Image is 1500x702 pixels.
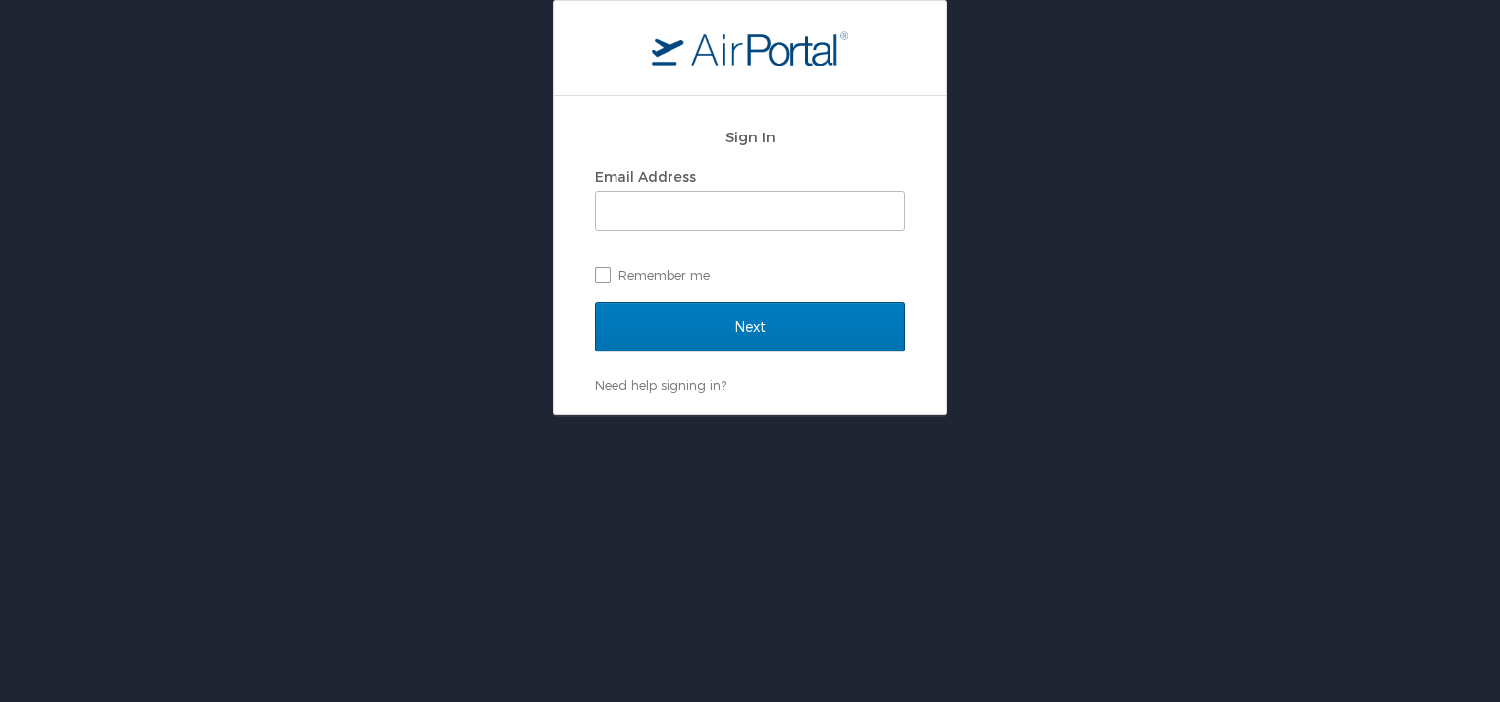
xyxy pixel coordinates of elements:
[595,126,905,148] h2: Sign In
[595,302,905,351] input: Next
[652,30,848,66] img: logo
[595,377,726,393] a: Need help signing in?
[595,168,696,185] label: Email Address
[595,260,905,290] label: Remember me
